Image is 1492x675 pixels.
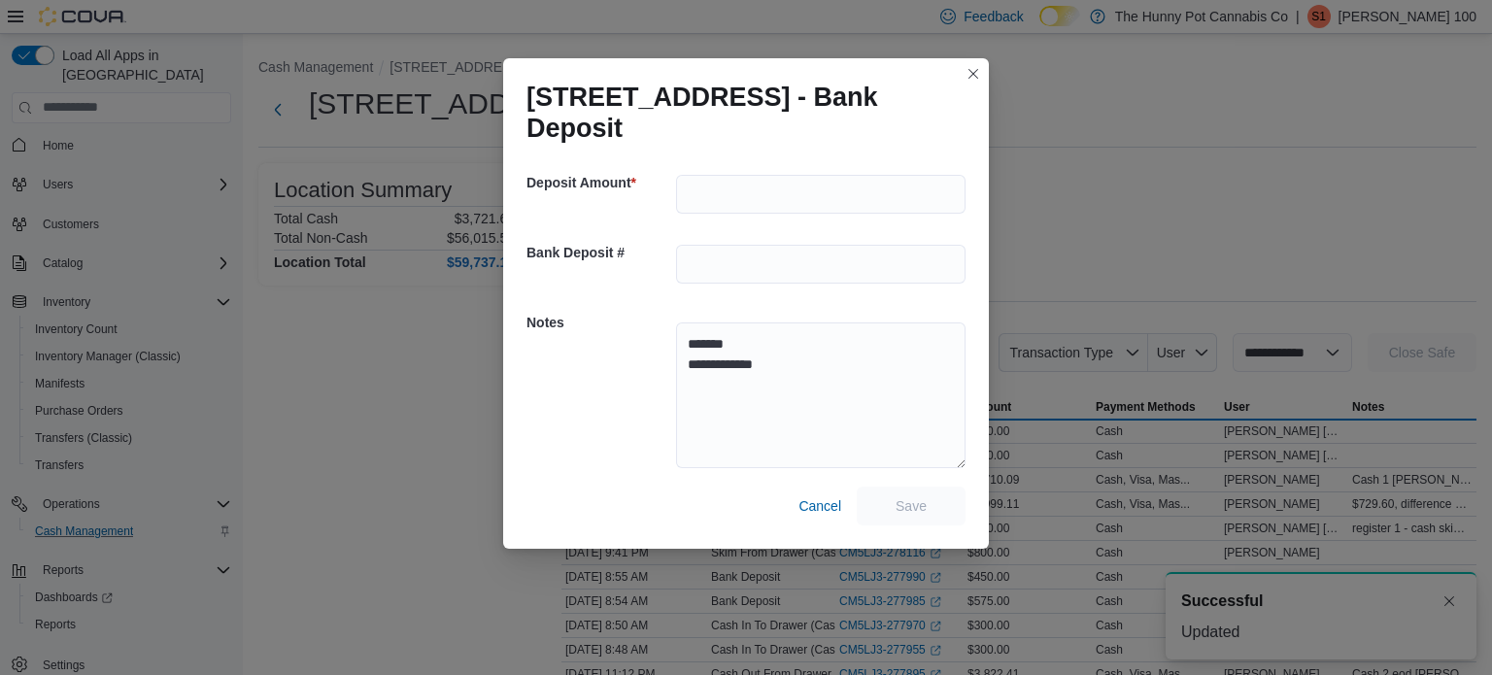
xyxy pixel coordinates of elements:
button: Save [857,487,966,525]
button: Closes this modal window [962,62,985,85]
h5: Notes [526,303,672,342]
h5: Bank Deposit # [526,233,672,272]
h1: [STREET_ADDRESS] - Bank Deposit [526,82,950,144]
button: Cancel [791,487,849,525]
h5: Deposit Amount [526,163,672,202]
span: Save [896,496,927,516]
span: Cancel [798,496,841,516]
